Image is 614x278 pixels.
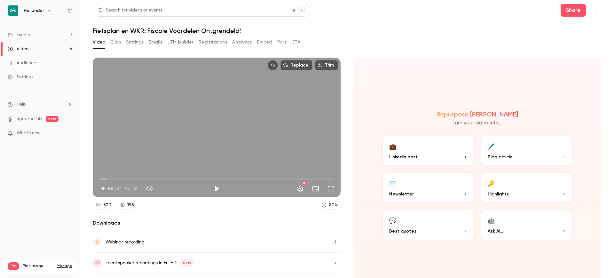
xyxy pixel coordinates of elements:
button: 🖊️Blog article [480,135,573,167]
button: Registrations [199,37,227,47]
span: new [46,116,59,122]
button: 💬Best quotes [382,209,475,241]
div: HD [303,181,307,185]
div: 80 % [329,202,338,209]
button: Polls [277,37,287,47]
h2: Downloads [93,219,341,227]
span: Highlights [488,191,509,197]
div: Search for videos or events [98,7,162,14]
li: help-dropdown-opener [8,101,72,108]
span: LinkedIn post [389,154,418,160]
div: Webinar recording [106,238,145,246]
button: 🔑Highlights [480,172,573,204]
iframe: Noticeable Trigger [65,131,72,136]
div: Audience [8,60,36,66]
button: Embed [257,37,272,47]
div: Local speaker recordings in FullHD [106,259,193,267]
span: Plan usage [23,264,53,269]
span: What's new [17,130,41,137]
div: 💼 [389,141,396,151]
button: ✉️Newsletter [382,172,475,204]
button: Emails [149,37,162,47]
div: Videos [8,46,30,52]
button: Top Bar Actions [591,5,601,15]
span: Newsletter [389,191,414,197]
button: Analytics [232,37,252,47]
button: Play [210,182,223,195]
div: Events [8,32,30,38]
a: 300 [93,201,114,210]
span: 01:04:06 [117,185,138,192]
button: Share [561,4,586,17]
span: Help [17,101,26,108]
div: 198 [127,202,134,209]
button: UTM builder [168,37,193,47]
button: 💼LinkedIn post [382,135,475,167]
a: 80% [319,201,341,210]
button: Settings [294,182,307,195]
div: 00:00 [100,185,138,192]
h2: Repurpose [PERSON_NAME] [437,110,518,118]
button: 🤖Ask Ai... [480,209,573,241]
img: Hellorider [8,5,18,16]
button: Replace [280,60,312,70]
div: Settings [8,74,33,80]
button: Turn on miniplayer [309,182,322,195]
h6: Hellorider [24,7,44,14]
button: Trim [315,60,338,70]
h1: Fietsplan en WKR: Fiscale Voordelen Ontgrendeld! [93,27,601,35]
button: Mute [143,182,155,195]
span: Ask Ai... [488,228,503,234]
span: Pro [8,262,19,270]
button: Clips [110,37,121,47]
button: Full screen [325,182,337,195]
button: Video [93,37,105,47]
div: 🖊️ [488,141,495,151]
button: CTA [292,37,300,47]
span: Best quotes [389,228,416,234]
button: Settings [126,37,144,47]
div: ✉️ [389,178,396,188]
span: New [180,259,193,267]
span: / [114,185,116,192]
p: Turn your video into... [453,119,502,127]
div: 300 [103,202,111,209]
div: 💬 [389,215,396,225]
a: Manage [57,264,72,269]
button: Embed video [268,60,278,70]
a: 198 [117,201,137,210]
div: 🤖 [488,215,495,225]
a: SpeakerHub [17,115,42,122]
span: 00:00 [100,185,113,192]
span: Blog article [488,154,513,160]
div: 🔑 [488,178,495,188]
